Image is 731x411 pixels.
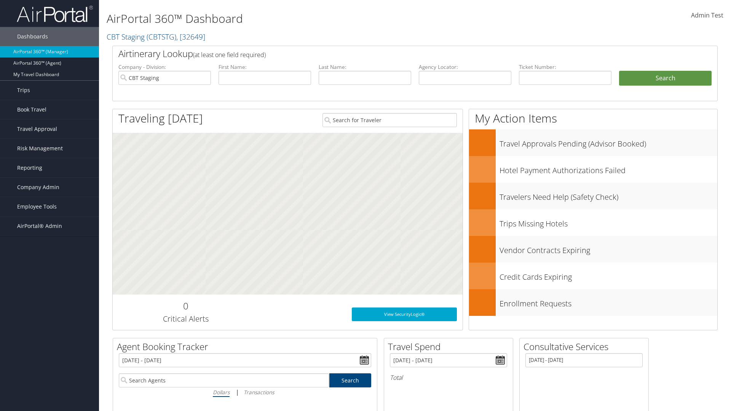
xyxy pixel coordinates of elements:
[193,51,266,59] span: (at least one field required)
[388,340,513,353] h2: Travel Spend
[17,158,42,177] span: Reporting
[107,11,518,27] h1: AirPortal 360™ Dashboard
[176,32,205,42] span: , [ 32649 ]
[519,63,611,71] label: Ticket Number:
[17,119,57,139] span: Travel Approval
[147,32,176,42] span: ( CBTSTG )
[500,295,717,309] h3: Enrollment Requests
[17,5,93,23] img: airportal-logo.png
[118,110,203,126] h1: Traveling [DATE]
[319,63,411,71] label: Last Name:
[524,340,648,353] h2: Consultative Services
[17,178,59,197] span: Company Admin
[619,71,712,86] button: Search
[469,289,717,316] a: Enrollment Requests
[17,100,46,119] span: Book Travel
[119,387,371,397] div: |
[118,63,211,71] label: Company - Division:
[119,373,329,387] input: Search Agents
[17,81,30,100] span: Trips
[691,11,723,19] span: Admin Test
[469,156,717,183] a: Hotel Payment Authorizations Failed
[17,139,63,158] span: Risk Management
[500,268,717,282] h3: Credit Cards Expiring
[352,307,457,321] a: View SecurityLogic®
[691,4,723,27] a: Admin Test
[469,183,717,209] a: Travelers Need Help (Safety Check)
[390,373,507,382] h6: Total
[500,135,717,149] h3: Travel Approvals Pending (Advisor Booked)
[500,215,717,229] h3: Trips Missing Hotels
[107,32,205,42] a: CBT Staging
[469,263,717,289] a: Credit Cards Expiring
[500,161,717,176] h3: Hotel Payment Authorizations Failed
[118,47,661,60] h2: Airtinerary Lookup
[329,373,372,387] a: Search
[17,197,57,216] span: Employee Tools
[469,209,717,236] a: Trips Missing Hotels
[469,236,717,263] a: Vendor Contracts Expiring
[500,241,717,256] h3: Vendor Contracts Expiring
[219,63,311,71] label: First Name:
[17,217,62,236] span: AirPortal® Admin
[118,299,253,312] h2: 0
[118,314,253,324] h3: Critical Alerts
[500,188,717,202] h3: Travelers Need Help (Safety Check)
[469,110,717,126] h1: My Action Items
[419,63,511,71] label: Agency Locator:
[469,129,717,156] a: Travel Approvals Pending (Advisor Booked)
[244,389,274,396] i: Transactions
[322,113,457,127] input: Search for Traveler
[117,340,377,353] h2: Agent Booking Tracker
[213,389,230,396] i: Dollars
[17,27,48,46] span: Dashboards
